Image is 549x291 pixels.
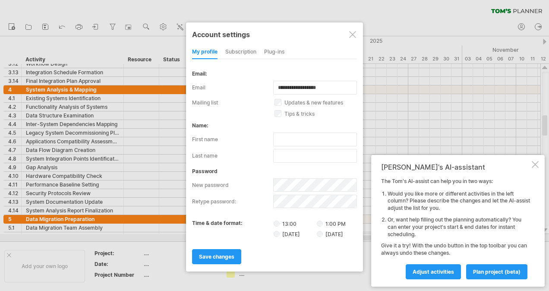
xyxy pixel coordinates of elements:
[192,26,357,42] div: Account settings
[317,231,323,237] input: [DATE]
[192,168,357,174] div: password
[274,99,367,106] label: updates & new features
[388,216,530,238] li: Or, want help filling out the planning automatically? You can enter your project's start & end da...
[199,253,234,260] span: save changes
[388,190,530,212] li: Would you like more or different activities in the left column? Please describe the changes and l...
[192,81,273,95] label: email
[317,231,343,237] label: [DATE]
[225,45,256,59] div: subscription
[192,122,357,129] div: name:
[192,45,218,59] div: my profile
[192,99,274,106] label: mailing list
[274,231,280,237] input: [DATE]
[274,111,367,117] label: tips & tricks
[406,264,461,279] a: Adjust activities
[274,221,280,227] input: 13:00
[274,220,316,227] label: 13:00
[264,45,284,59] div: Plug-ins
[192,249,241,264] a: save changes
[192,133,273,146] label: first name
[317,221,346,227] label: 1:00 PM
[192,149,273,163] label: last name
[466,264,527,279] a: plan project (beta)
[192,70,357,77] div: email:
[381,163,530,171] div: [PERSON_NAME]'s AI-assistant
[473,269,521,275] span: plan project (beta)
[413,269,454,275] span: Adjust activities
[192,220,243,226] label: time & date format:
[274,230,316,237] label: [DATE]
[192,195,273,209] label: retype password:
[317,221,323,227] input: 1:00 PM
[192,178,273,192] label: new password
[381,178,530,279] div: The Tom's AI-assist can help you in two ways: Give it a try! With the undo button in the top tool...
